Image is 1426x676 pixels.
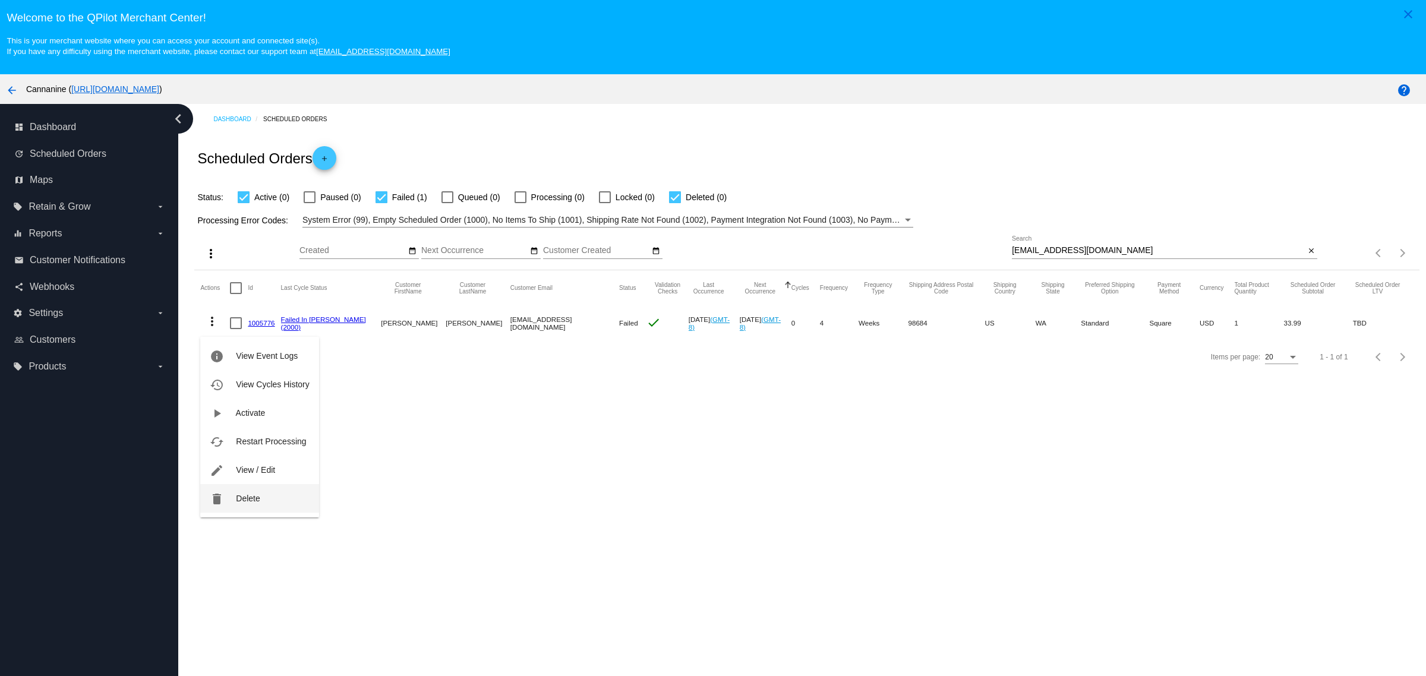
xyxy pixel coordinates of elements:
[210,435,224,449] mat-icon: cached
[210,406,224,421] mat-icon: play_arrow
[210,463,224,478] mat-icon: edit
[236,351,298,361] span: View Event Logs
[210,349,224,364] mat-icon: info
[236,380,309,389] span: View Cycles History
[236,465,275,475] span: View / Edit
[236,408,266,418] span: Activate
[210,378,224,392] mat-icon: history
[236,494,260,503] span: Delete
[236,437,306,446] span: Restart Processing
[210,492,224,506] mat-icon: delete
